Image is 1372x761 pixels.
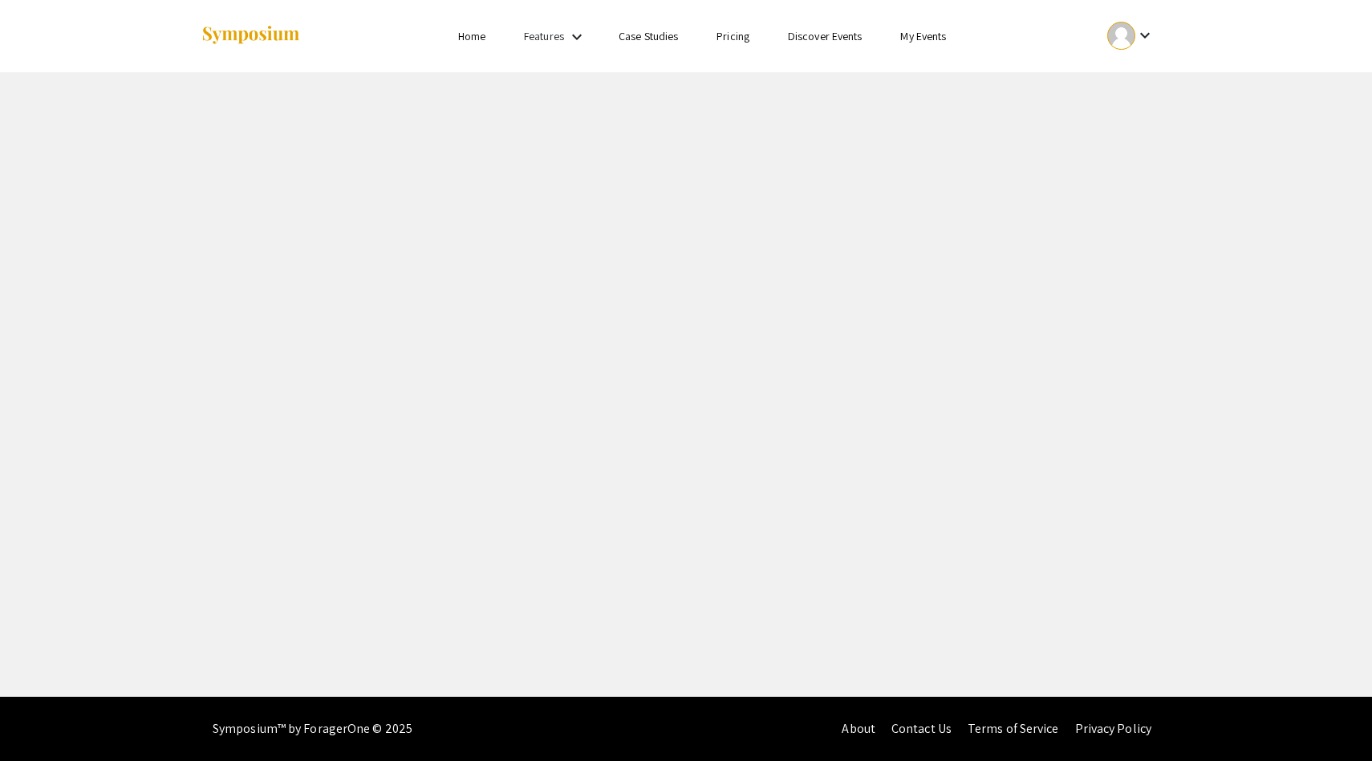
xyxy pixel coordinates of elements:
[891,720,952,737] a: Contact Us
[458,29,485,43] a: Home
[1135,26,1155,45] mat-icon: Expand account dropdown
[213,697,412,761] div: Symposium™ by ForagerOne © 2025
[567,27,587,47] mat-icon: Expand Features list
[716,29,749,43] a: Pricing
[201,25,301,47] img: Symposium by ForagerOne
[788,29,863,43] a: Discover Events
[1304,689,1360,749] iframe: Chat
[1090,18,1171,54] button: Expand account dropdown
[1075,720,1151,737] a: Privacy Policy
[842,720,875,737] a: About
[619,29,678,43] a: Case Studies
[968,720,1059,737] a: Terms of Service
[524,29,564,43] a: Features
[900,29,946,43] a: My Events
